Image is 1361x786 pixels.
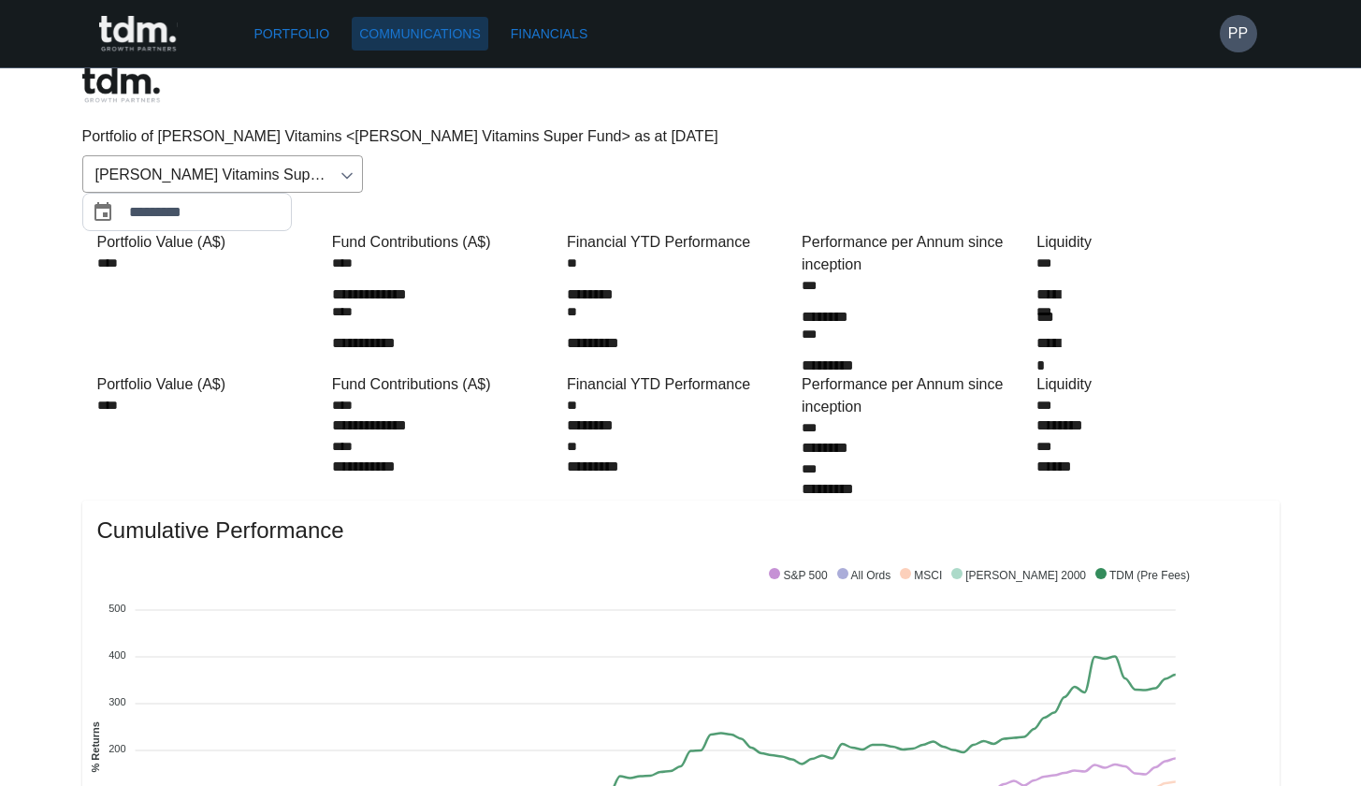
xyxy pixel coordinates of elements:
h6: PP [1228,22,1248,45]
div: Liquidity [1036,373,1264,396]
div: Performance per Annum since inception [802,231,1029,276]
span: S&P 500 [769,569,827,582]
span: MSCI [900,569,942,582]
a: Communications [352,17,488,51]
span: All Ords [837,569,891,582]
a: Financials [503,17,595,51]
tspan: 300 [109,696,125,707]
div: Financial YTD Performance [567,231,794,254]
button: Choose date, selected date is Jul 31, 2025 [84,194,122,231]
span: TDM (Pre Fees) [1095,569,1190,582]
div: Fund Contributions (A$) [332,231,559,254]
text: % Returns [90,721,101,772]
div: Liquidity [1036,231,1264,254]
div: Portfolio Value (A$) [97,373,325,396]
span: [PERSON_NAME] 2000 [951,569,1086,582]
a: Portfolio [247,17,338,51]
div: Fund Contributions (A$) [332,373,559,396]
p: Portfolio of [PERSON_NAME] Vitamins <[PERSON_NAME] Vitamins Super Fund> as at [DATE] [82,125,1280,148]
div: Financial YTD Performance [567,373,794,396]
tspan: 400 [109,649,125,661]
div: Portfolio Value (A$) [97,231,325,254]
div: [PERSON_NAME] Vitamins Super Fund [82,155,363,193]
button: PP [1220,15,1257,52]
div: Performance per Annum since inception [802,373,1029,418]
tspan: 200 [109,743,125,754]
tspan: 500 [109,603,125,614]
span: Cumulative Performance [97,516,1265,546]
